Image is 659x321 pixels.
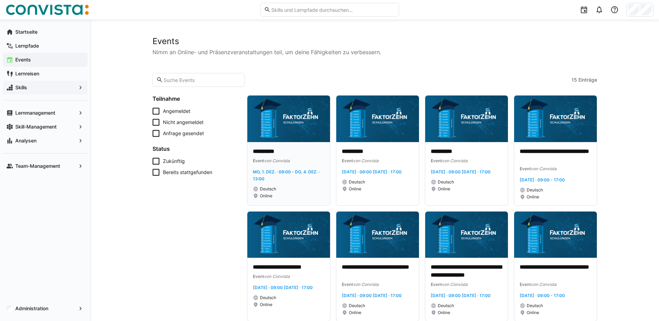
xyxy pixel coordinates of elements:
img: image [425,96,508,142]
span: Online [438,310,450,315]
span: 15 [571,76,577,83]
img: image [247,96,330,142]
h4: Status [153,145,239,152]
span: Event [342,282,353,287]
span: Online [349,310,361,315]
span: Deutsch [527,187,543,193]
span: von Convista [531,166,557,171]
span: Deutsch [349,179,365,185]
span: [DATE] · 09:00 [DATE] · 17:00 [253,285,313,290]
span: Event [342,158,353,163]
span: Nicht angemeldet [163,119,204,126]
span: Online [260,302,272,307]
span: Anfrage gesendet [163,130,204,137]
span: Online [438,186,450,192]
span: Online [349,186,361,192]
span: [DATE] · 09:00 [DATE] · 17:00 [342,169,402,174]
span: Deutsch [438,179,454,185]
span: [DATE] · 09:00 [DATE] · 17:00 [431,169,491,174]
span: Deutsch [260,186,276,192]
span: Event [253,158,264,163]
span: [DATE] · 09:00 [DATE] · 17:00 [342,293,402,298]
input: Skills und Lernpfade durchsuchen… [271,7,395,13]
span: Event [520,166,531,171]
img: image [425,212,508,258]
p: Nimm an Online- und Präsenzveranstaltungen teil, um deine Fähigkeiten zu verbessern. [153,48,597,56]
span: Event [253,274,264,279]
span: Deutsch [349,303,365,308]
img: image [514,96,597,142]
span: Einträge [578,76,597,83]
span: Bereits stattgefunden [163,169,212,176]
span: von Convista [264,158,290,163]
span: von Convista [353,158,379,163]
span: [DATE] · 09:00 [DATE] · 17:00 [431,293,491,298]
span: von Convista [442,158,468,163]
span: von Convista [442,282,468,287]
img: image [514,212,597,258]
span: Online [527,310,539,315]
span: Online [527,194,539,200]
span: Event [520,282,531,287]
span: Deutsch [260,295,276,301]
input: Suche Events [163,77,241,83]
h2: Events [153,36,597,47]
img: image [247,212,330,258]
span: Angemeldet [163,108,190,115]
span: Zukünftig [163,158,185,165]
span: von Convista [531,282,557,287]
span: [DATE] · 09:00 - 17:00 [520,293,565,298]
span: von Convista [353,282,379,287]
span: Event [431,158,442,163]
span: Mo, 1. Dez. · 09:00 - Do, 4. Dez. · 13:00 [253,169,320,181]
span: Deutsch [527,303,543,308]
span: von Convista [264,274,290,279]
img: image [336,212,419,258]
span: Deutsch [438,303,454,308]
h4: Teilnahme [153,95,239,102]
span: Online [260,193,272,199]
img: image [336,96,419,142]
span: [DATE] · 09:00 - 17:00 [520,177,565,182]
span: Event [431,282,442,287]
